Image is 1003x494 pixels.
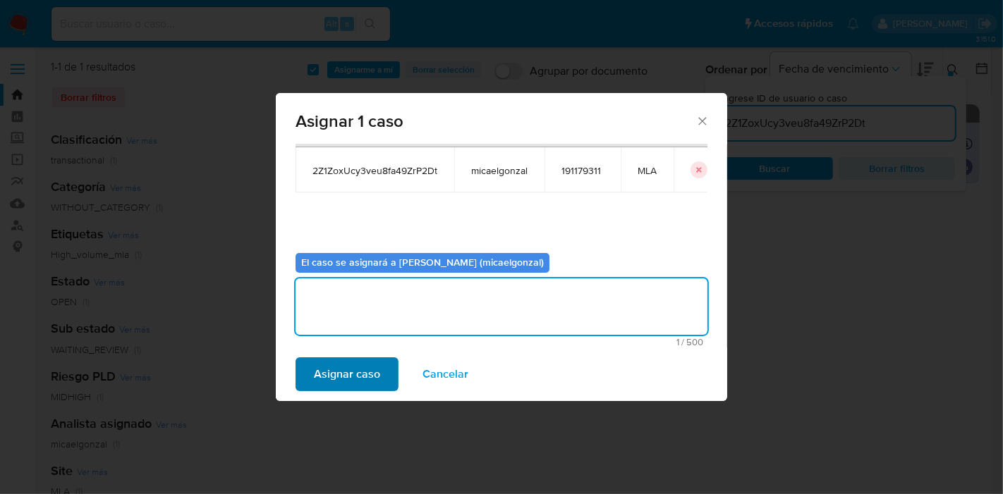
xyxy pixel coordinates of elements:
[296,113,695,130] span: Asignar 1 caso
[691,161,707,178] button: icon-button
[423,359,468,390] span: Cancelar
[301,255,544,269] b: El caso se asignará a [PERSON_NAME] (micaelgonzal)
[276,93,727,401] div: assign-modal
[695,114,708,127] button: Cerrar ventana
[471,164,528,177] span: micaelgonzal
[638,164,657,177] span: MLA
[561,164,604,177] span: 191179311
[312,164,437,177] span: 2Z1ZoxUcy3veu8fa49ZrP2Dt
[314,359,380,390] span: Asignar caso
[300,338,703,347] span: Máximo 500 caracteres
[296,357,399,391] button: Asignar caso
[404,357,487,391] button: Cancelar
